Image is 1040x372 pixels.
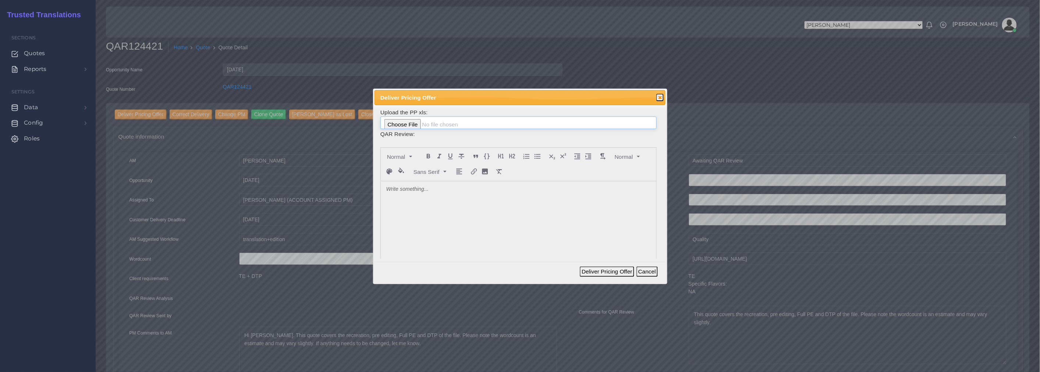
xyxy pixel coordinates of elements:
[380,108,657,129] td: Upload the PP xls:
[24,103,38,111] span: Data
[6,100,90,115] a: Data
[6,115,90,130] a: Config
[2,9,81,21] a: Trusted Translations
[380,93,632,102] span: Deliver Pricing Offer
[6,61,90,77] a: Reports
[2,10,81,19] h2: Trusted Translations
[656,94,664,101] button: Close
[11,89,35,94] span: Settings
[24,65,46,73] span: Reports
[6,131,90,146] a: Roles
[6,46,90,61] a: Quotes
[636,267,658,277] button: Cancel
[380,129,657,139] td: QAR Review:
[580,267,634,277] button: Deliver Pricing Offer
[24,135,40,143] span: Roles
[24,49,45,57] span: Quotes
[11,35,36,40] span: Sections
[24,119,43,127] span: Config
